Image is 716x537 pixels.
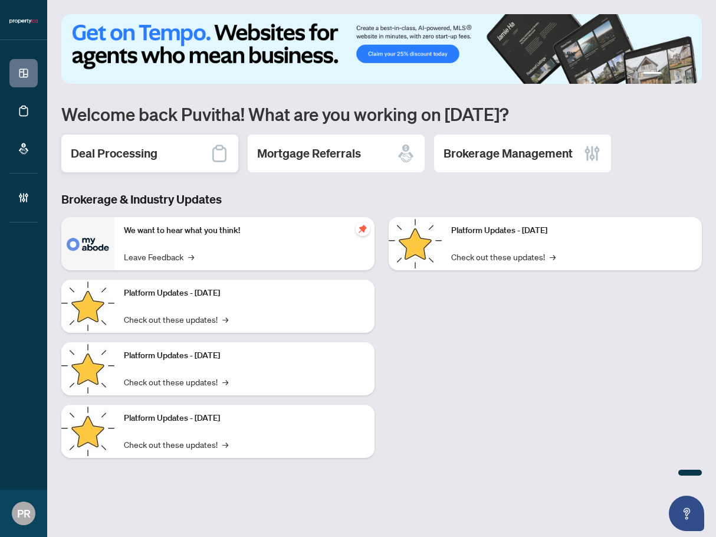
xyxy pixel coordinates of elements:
[61,217,114,270] img: We want to hear what you think!
[61,191,702,208] h3: Brokerage & Industry Updates
[257,145,361,162] h2: Mortgage Referrals
[643,72,662,77] button: 1
[444,145,573,162] h2: Brokerage Management
[222,313,228,326] span: →
[124,250,194,263] a: Leave Feedback→
[61,405,114,458] img: Platform Updates - July 8, 2025
[124,313,228,326] a: Check out these updates!→
[451,250,556,263] a: Check out these updates!→
[124,375,228,388] a: Check out these updates!→
[71,145,157,162] h2: Deal Processing
[61,342,114,395] img: Platform Updates - July 21, 2025
[124,224,365,237] p: We want to hear what you think!
[222,438,228,451] span: →
[550,250,556,263] span: →
[222,375,228,388] span: →
[676,72,681,77] button: 3
[61,280,114,333] img: Platform Updates - September 16, 2025
[9,18,38,25] img: logo
[17,505,31,522] span: PR
[61,14,702,84] img: Slide 0
[685,72,690,77] button: 4
[451,224,692,237] p: Platform Updates - [DATE]
[124,412,365,425] p: Platform Updates - [DATE]
[124,349,365,362] p: Platform Updates - [DATE]
[124,438,228,451] a: Check out these updates!→
[389,217,442,270] img: Platform Updates - June 23, 2025
[356,222,370,236] span: pushpin
[666,72,671,77] button: 2
[188,250,194,263] span: →
[61,103,702,125] h1: Welcome back Puvitha! What are you working on [DATE]?
[124,287,365,300] p: Platform Updates - [DATE]
[669,496,704,531] button: Open asap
